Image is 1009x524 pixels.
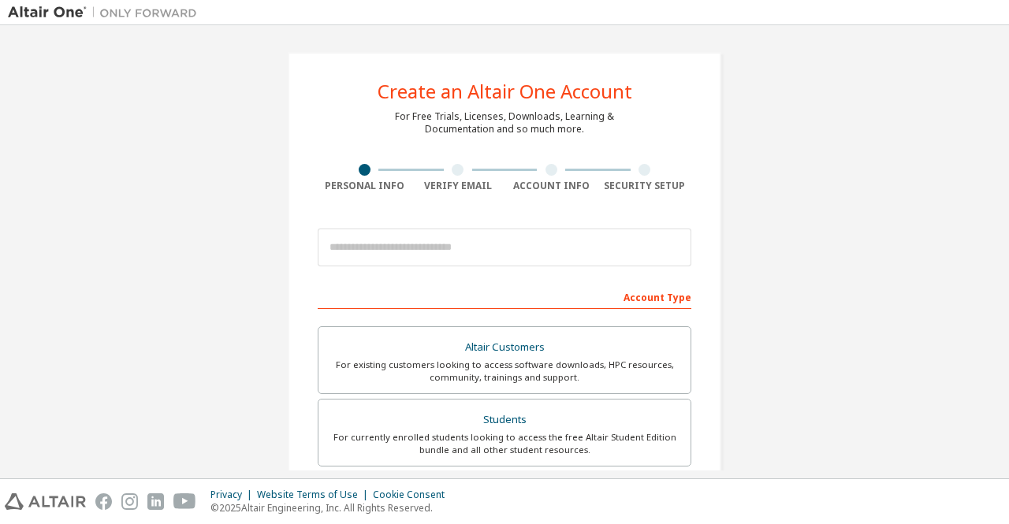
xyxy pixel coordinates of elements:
[257,489,373,501] div: Website Terms of Use
[210,501,454,515] p: © 2025 Altair Engineering, Inc. All Rights Reserved.
[95,493,112,510] img: facebook.svg
[328,336,681,359] div: Altair Customers
[395,110,614,136] div: For Free Trials, Licenses, Downloads, Learning & Documentation and so much more.
[328,409,681,431] div: Students
[318,284,691,309] div: Account Type
[378,82,632,101] div: Create an Altair One Account
[173,493,196,510] img: youtube.svg
[411,180,505,192] div: Verify Email
[121,493,138,510] img: instagram.svg
[373,489,454,501] div: Cookie Consent
[598,180,692,192] div: Security Setup
[147,493,164,510] img: linkedin.svg
[504,180,598,192] div: Account Info
[210,489,257,501] div: Privacy
[8,5,205,20] img: Altair One
[328,431,681,456] div: For currently enrolled students looking to access the free Altair Student Edition bundle and all ...
[328,359,681,384] div: For existing customers looking to access software downloads, HPC resources, community, trainings ...
[318,180,411,192] div: Personal Info
[5,493,86,510] img: altair_logo.svg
